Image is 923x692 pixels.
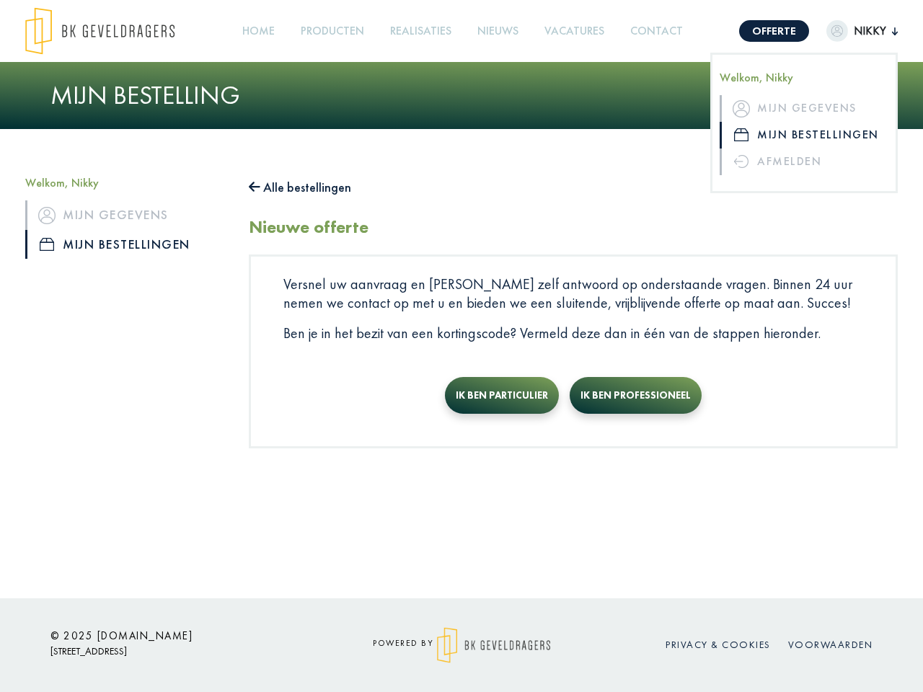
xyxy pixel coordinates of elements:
div: powered by [332,627,591,663]
a: iconMijn bestellingen [25,230,227,259]
a: iconMijn bestellingen [720,122,888,148]
a: iconMijn gegevens [25,200,227,229]
a: Nieuws [472,15,524,48]
h1: Mijn bestelling [50,80,873,111]
h2: Nieuwe offerte [249,217,368,238]
img: icon [733,100,750,117]
div: Nikky [710,53,898,193]
a: Producten [295,15,370,48]
button: Ik ben particulier [445,377,559,414]
button: Alle bestellingen [249,176,351,199]
p: Ben je in het bezit van een kortingscode? Vermeld deze dan in één van de stappen hieronder. [283,324,863,342]
img: logo [437,627,550,663]
a: Contact [624,15,689,48]
button: Ik ben professioneel [570,377,702,414]
a: Voorwaarden [788,638,873,651]
a: Privacy & cookies [666,638,771,651]
span: Nikky [848,22,892,40]
p: Versnel uw aanvraag en [PERSON_NAME] zelf antwoord op onderstaande vragen. Binnen 24 uur nemen we... [283,275,863,312]
h5: Welkom, Nikky [720,71,888,84]
a: Realisaties [384,15,457,48]
img: logo [25,7,175,55]
a: Vacatures [539,15,610,48]
img: icon [40,238,54,251]
img: dummypic.png [826,20,848,42]
a: iconMijn gegevens [720,95,888,122]
h5: Welkom, Nikky [25,176,227,190]
h6: © 2025 [DOMAIN_NAME] [50,629,310,642]
a: Offerte [739,20,809,42]
button: Nikky [826,20,898,42]
p: [STREET_ADDRESS] [50,642,310,660]
a: Afmelden [720,148,888,175]
img: icon [734,155,748,168]
img: icon [734,128,748,141]
img: icon [38,207,56,224]
a: Home [237,15,281,48]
